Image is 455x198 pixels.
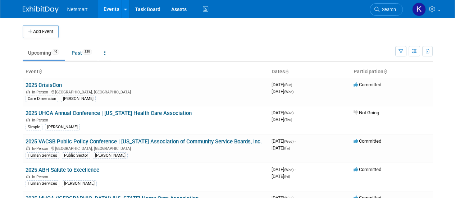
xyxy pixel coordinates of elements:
span: Committed [354,82,381,87]
span: Search [379,7,396,12]
span: Committed [354,167,381,172]
img: ExhibitDay [23,6,59,13]
span: Netsmart [67,6,88,12]
span: [DATE] [272,82,294,87]
span: - [295,167,296,172]
span: [DATE] [272,138,296,144]
a: Past329 [66,46,97,60]
span: [DATE] [272,89,294,94]
span: Not Going [354,110,379,115]
img: In-Person Event [26,175,30,178]
img: In-Person Event [26,146,30,150]
div: [PERSON_NAME] [93,152,128,159]
div: [GEOGRAPHIC_DATA], [GEOGRAPHIC_DATA] [26,89,266,95]
a: 2025 UHCA Annual Conference | [US_STATE] Health Care Association [26,110,192,116]
a: 2025 ABH Salute to Excellence [26,167,99,173]
th: Participation [351,66,433,78]
span: - [295,110,296,115]
a: 2025 VACSB Public Policy Conference | [US_STATE] Association of Community Service Boards, Inc. [26,138,262,145]
span: (Wed) [284,168,294,172]
img: In-Person Event [26,90,30,93]
div: Human Services [26,180,59,187]
div: Care Dimension [26,96,58,102]
div: [PERSON_NAME] [45,124,80,130]
span: (Wed) [284,139,294,143]
th: Event [23,66,269,78]
span: Committed [354,138,381,144]
span: [DATE] [272,117,292,122]
a: Upcoming49 [23,46,65,60]
div: Human Services [26,152,59,159]
span: In-Person [32,118,50,123]
span: - [295,138,296,144]
button: Add Event [23,25,59,38]
a: Sort by Event Name [38,69,42,74]
a: Search [370,3,403,16]
span: [DATE] [272,110,296,115]
div: Public Sector [62,152,90,159]
span: - [293,82,294,87]
span: (Wed) [284,90,294,94]
img: Kaitlyn Woicke [412,3,426,16]
span: 49 [51,49,59,55]
span: [DATE] [272,174,290,179]
a: 2025 CrisisCon [26,82,62,88]
span: (Sun) [284,83,292,87]
div: Simple [26,124,42,130]
span: [DATE] [272,167,296,172]
span: (Fri) [284,146,290,150]
span: [DATE] [272,145,290,151]
a: Sort by Start Date [285,69,288,74]
span: 329 [82,49,92,55]
span: In-Person [32,146,50,151]
div: [GEOGRAPHIC_DATA], [GEOGRAPHIC_DATA] [26,145,266,151]
span: In-Person [32,175,50,179]
span: (Thu) [284,118,292,122]
a: Sort by Participation Type [383,69,387,74]
div: [PERSON_NAME] [61,96,96,102]
span: (Fri) [284,175,290,179]
span: (Wed) [284,111,294,115]
th: Dates [269,66,351,78]
div: [PERSON_NAME] [62,180,97,187]
span: In-Person [32,90,50,95]
img: In-Person Event [26,118,30,121]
